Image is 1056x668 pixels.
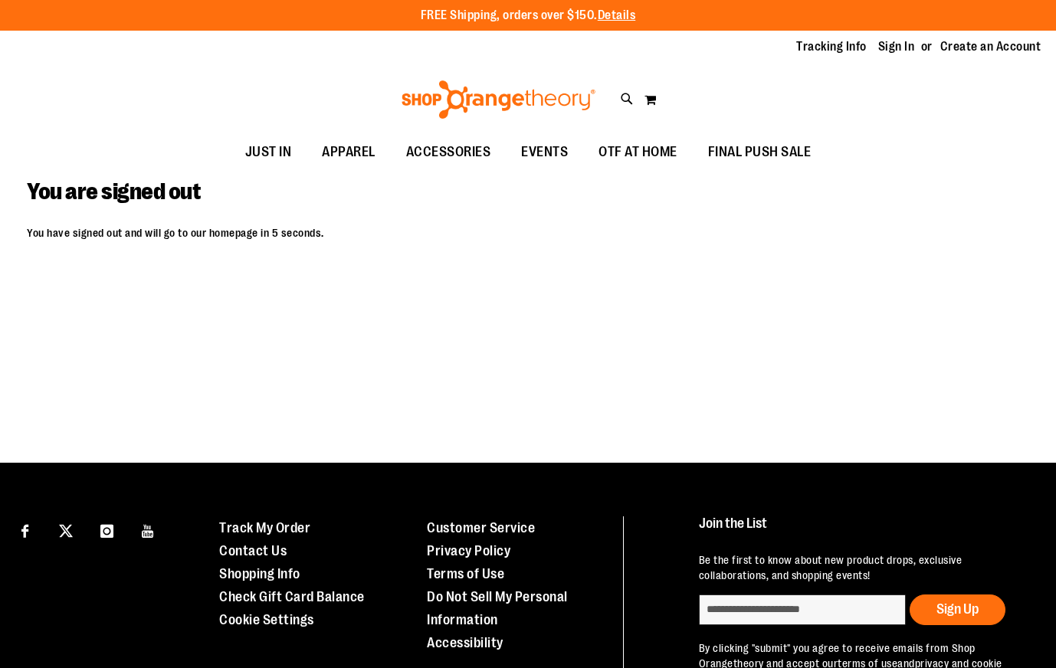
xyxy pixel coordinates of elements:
[427,566,504,581] a: Terms of Use
[936,601,979,617] span: Sign Up
[59,524,73,538] img: Twitter
[93,516,120,543] a: Visit our Instagram page
[406,135,491,169] span: ACCESSORIES
[796,38,867,55] a: Tracking Info
[708,135,812,169] span: FINAL PUSH SALE
[245,135,292,169] span: JUST IN
[699,516,1028,545] h4: Join the List
[219,520,310,535] a: Track My Order
[427,635,503,650] a: Accessibility
[27,178,200,205] span: You are signed out
[391,135,507,170] a: ACCESSORIES
[53,516,80,543] a: Visit our X page
[878,38,915,55] a: Sign In
[219,543,287,558] a: Contact Us
[699,552,1028,583] p: Be the first to know about new product drops, exclusive collaborations, and shopping events!
[399,80,598,119] img: Shop Orangetheory
[693,135,827,170] a: FINAL PUSH SALE
[11,516,38,543] a: Visit our Facebook page
[427,520,535,535] a: Customer Service
[135,516,162,543] a: Visit our Youtube page
[219,589,365,604] a: Check Gift Card Balance
[219,566,300,581] a: Shopping Info
[307,135,391,170] a: APPAREL
[521,135,568,169] span: EVENTS
[910,594,1005,625] button: Sign Up
[506,135,583,170] a: EVENTS
[940,38,1041,55] a: Create an Account
[219,612,314,627] a: Cookie Settings
[230,135,307,170] a: JUST IN
[599,135,677,169] span: OTF AT HOME
[699,594,906,625] input: enter email
[27,225,1029,241] p: You have signed out and will go to our homepage in 5 seconds.
[598,8,636,22] a: Details
[583,135,693,170] a: OTF AT HOME
[421,7,636,25] p: FREE Shipping, orders over $150.
[322,135,376,169] span: APPAREL
[427,589,568,627] a: Do Not Sell My Personal Information
[427,543,510,558] a: Privacy Policy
